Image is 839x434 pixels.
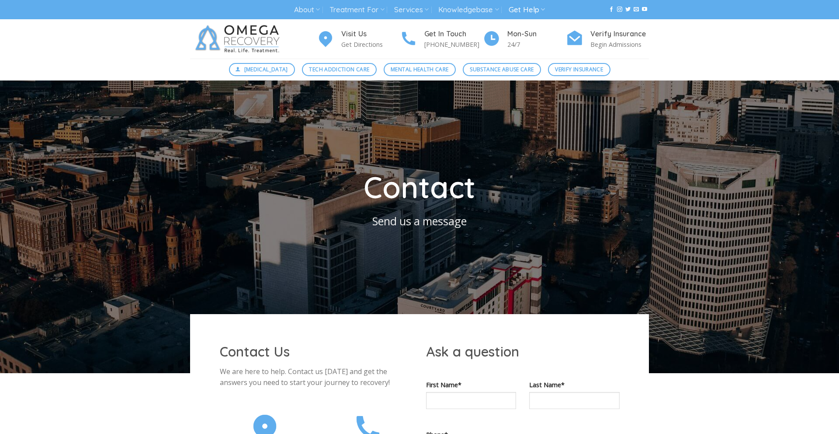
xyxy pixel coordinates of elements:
a: Follow on YouTube [642,7,647,13]
a: Services [394,2,429,18]
a: Tech Addiction Care [302,63,377,76]
a: Get Help [509,2,545,18]
a: Follow on Instagram [617,7,622,13]
span: Tech Addiction Care [309,65,369,73]
p: Get Directions [341,39,400,49]
h4: Mon-Sun [507,28,566,40]
span: Substance Abuse Care [470,65,534,73]
a: Visit Us Get Directions [317,28,400,50]
a: About [294,2,320,18]
label: First Name* [426,380,516,390]
img: Omega Recovery [190,19,288,59]
p: We are here to help. Contact us [DATE] and get the answers you need to start your journey to reco... [220,366,413,388]
a: Verify Insurance [548,63,610,76]
p: [PHONE_NUMBER] [424,39,483,49]
p: 24/7 [507,39,566,49]
span: Contact [364,168,475,206]
p: Begin Admissions [590,39,649,49]
a: Send us an email [634,7,639,13]
a: Follow on Facebook [609,7,614,13]
h4: Visit Us [341,28,400,40]
a: Knowledgebase [438,2,499,18]
a: [MEDICAL_DATA] [229,63,295,76]
a: Treatment For [329,2,384,18]
a: Substance Abuse Care [463,63,541,76]
span: Mental Health Care [391,65,448,73]
a: Get In Touch [PHONE_NUMBER] [400,28,483,50]
span: Send us a message [372,213,467,228]
a: Follow on Twitter [625,7,631,13]
a: Mental Health Care [384,63,456,76]
span: Ask a question [426,343,519,360]
h4: Get In Touch [424,28,483,40]
span: Verify Insurance [555,65,603,73]
span: Contact Us [220,343,290,360]
a: Verify Insurance Begin Admissions [566,28,649,50]
label: Last Name* [529,380,619,390]
h4: Verify Insurance [590,28,649,40]
span: [MEDICAL_DATA] [244,65,288,73]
